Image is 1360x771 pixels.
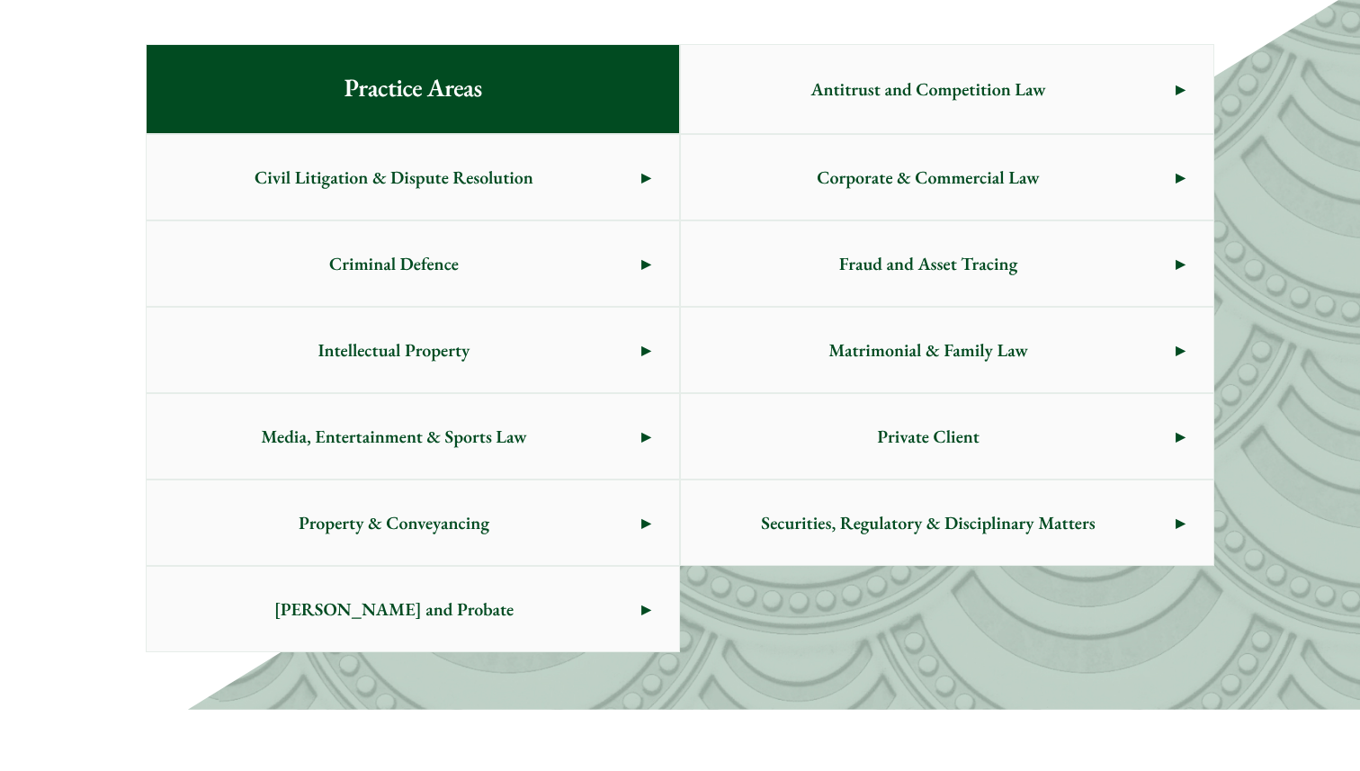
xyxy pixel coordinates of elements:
[681,47,1176,131] span: Antitrust and Competition Law
[681,45,1213,133] a: Antitrust and Competition Law
[147,135,679,220] a: Civil Litigation & Dispute Resolution
[147,308,679,392] a: Intellectual Property
[681,221,1176,306] span: Fraud and Asset Tracing
[147,308,641,392] span: Intellectual Property
[681,480,1176,565] span: Securities, Regulatory & Disciplinary Matters
[147,394,641,479] span: Media, Entertainment & Sports Law
[681,394,1176,479] span: Private Client
[147,480,679,565] a: Property & Conveyancing
[147,567,679,651] a: [PERSON_NAME] and Probate
[147,135,641,220] span: Civil Litigation & Dispute Resolution
[681,135,1176,220] span: Corporate & Commercial Law
[147,480,641,565] span: Property & Conveyancing
[681,308,1176,392] span: Matrimonial & Family Law
[681,480,1213,565] a: Securities, Regulatory & Disciplinary Matters
[681,394,1213,479] a: Private Client
[681,135,1213,220] a: Corporate & Commercial Law
[147,221,679,306] a: Criminal Defence
[681,308,1213,392] a: Matrimonial & Family Law
[147,394,679,479] a: Media, Entertainment & Sports Law
[147,221,641,306] span: Criminal Defence
[147,567,641,651] span: [PERSON_NAME] and Probate
[681,221,1213,306] a: Fraud and Asset Tracing
[315,45,510,133] span: Practice Areas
